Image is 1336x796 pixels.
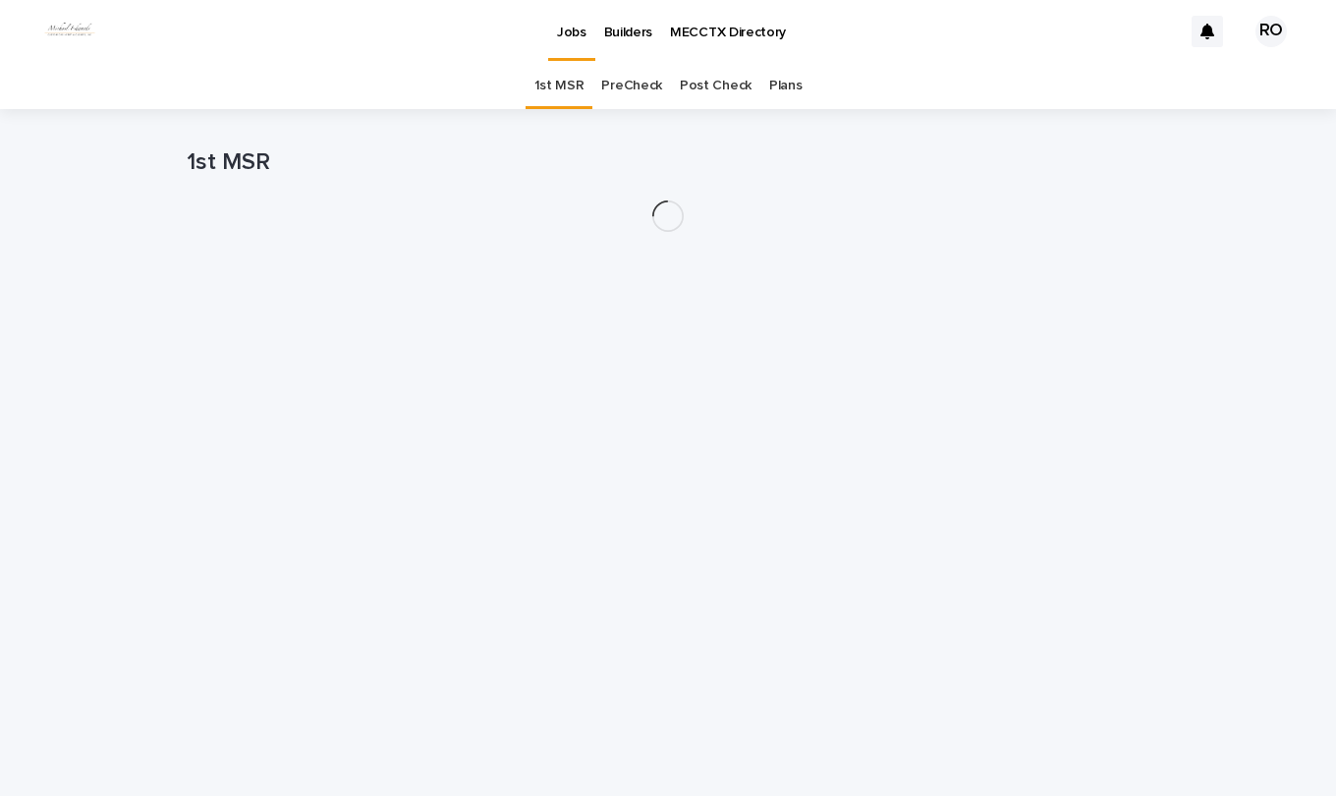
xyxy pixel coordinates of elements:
[1255,16,1287,47] div: RO
[39,12,100,51] img: dhEtdSsQReaQtgKTuLrt
[534,63,584,109] a: 1st MSR
[601,63,662,109] a: PreCheck
[680,63,751,109] a: Post Check
[769,63,802,109] a: Plans
[187,148,1149,177] h1: 1st MSR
